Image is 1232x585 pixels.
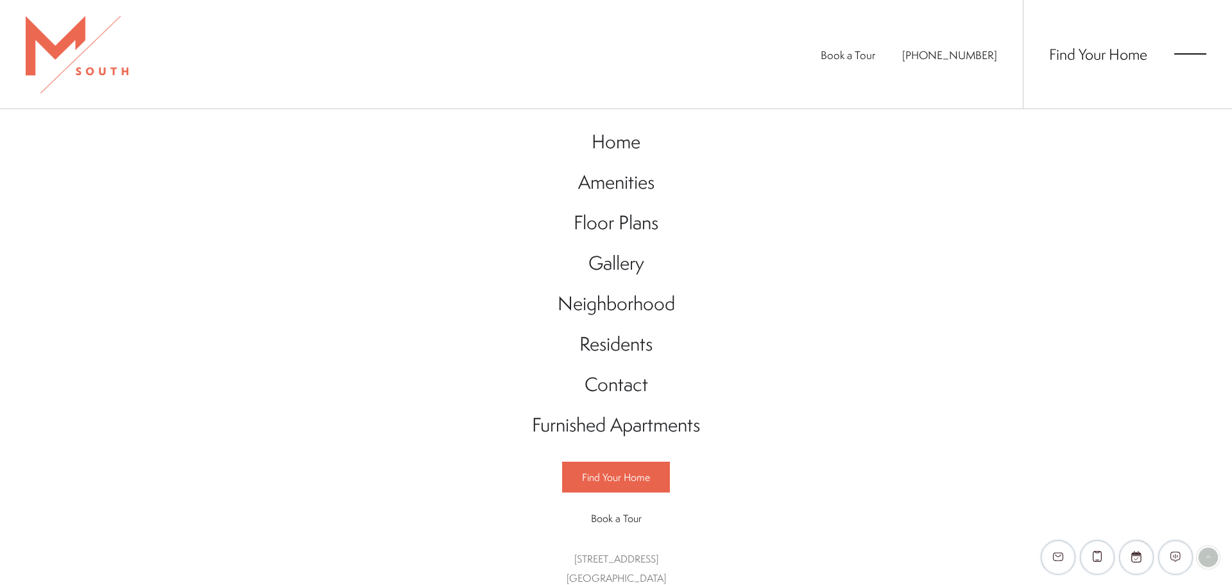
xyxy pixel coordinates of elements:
a: Book a Tour [821,48,875,62]
span: Floor Plans [574,209,658,236]
a: Book a Tour [562,503,670,533]
a: Go to Furnished Apartments (opens in a new tab) [513,405,719,446]
a: Go to Residents [513,324,719,365]
span: Contact [585,371,648,397]
a: Call Us at 813-570-8014 [902,48,997,62]
span: Gallery [588,250,644,276]
a: Go to Contact [513,365,719,405]
img: MSouth [26,16,128,93]
span: Furnished Apartments [532,412,700,438]
span: Find Your Home [582,470,650,484]
span: Amenities [578,169,654,195]
a: Go to Home [513,122,719,162]
a: Find Your Home [562,462,670,493]
button: Open Menu [1174,48,1206,60]
span: Residents [579,331,653,357]
a: Go to Floor Plans [513,203,719,243]
a: Go to Neighborhood [513,284,719,324]
span: Neighborhood [558,290,675,317]
span: Book a Tour [591,511,642,525]
a: Go to Amenities [513,162,719,203]
a: Find Your Home [1049,44,1147,64]
span: [PHONE_NUMBER] [902,48,997,62]
a: Go to Gallery [513,243,719,284]
span: Home [592,128,640,155]
a: Get Directions to 5110 South Manhattan Avenue Tampa, FL 33611 [567,552,666,585]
